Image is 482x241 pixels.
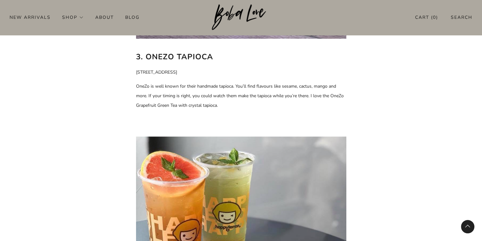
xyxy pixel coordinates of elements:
a: Search [451,12,472,23]
a: New Arrivals [10,12,51,22]
a: Boba Love [212,4,270,31]
items-count: 0 [433,14,436,20]
back-to-top-button: Back to top [461,220,474,233]
span: [STREET_ADDRESS] [136,69,177,75]
a: Blog [125,12,140,22]
img: Boba Love [212,4,270,30]
span: OneZo is well known for their handmade tapioca. You’ll find flavours like sesame, cactus, mango a... [136,83,344,108]
b: 3. OneZo Tapioca [136,52,213,62]
a: About [95,12,114,22]
a: Cart [415,12,438,23]
a: Shop [62,12,84,22]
